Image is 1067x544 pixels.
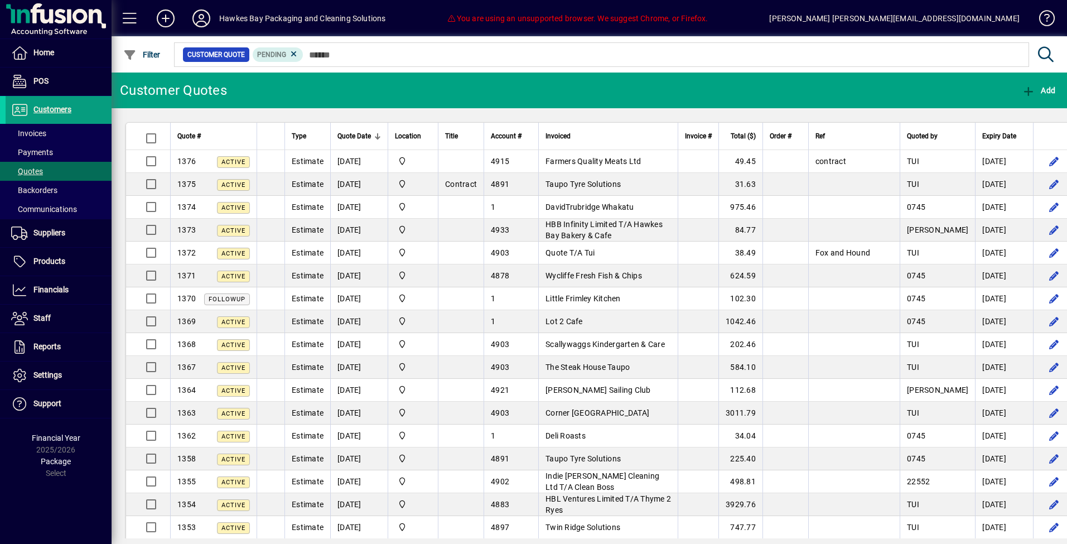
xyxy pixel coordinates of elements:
[1045,450,1063,468] button: Edit
[187,49,245,60] span: Customer Quote
[491,500,509,509] span: 4883
[292,294,324,303] span: Estimate
[292,340,324,349] span: Estimate
[769,9,1020,27] div: [PERSON_NAME] [PERSON_NAME][EMAIL_ADDRESS][DOMAIN_NAME]
[177,363,196,372] span: 1367
[545,130,671,142] div: Invoiced
[718,287,762,310] td: 102.30
[975,379,1033,402] td: [DATE]
[177,248,196,257] span: 1372
[395,452,431,465] span: Central
[221,387,245,394] span: Active
[975,264,1033,287] td: [DATE]
[221,341,245,349] span: Active
[718,516,762,539] td: 747.77
[545,408,649,417] span: Corner [GEOGRAPHIC_DATA]
[221,479,245,486] span: Active
[219,9,386,27] div: Hawkes Bay Packaging and Cleaning Solutions
[33,285,69,294] span: Financials
[718,447,762,470] td: 225.40
[395,247,431,259] span: Central
[491,271,509,280] span: 4878
[221,204,245,211] span: Active
[545,471,659,492] span: Indie [PERSON_NAME] Cleaning Ltd T/A Clean Boss
[491,431,495,440] span: 1
[6,305,112,333] a: Staff
[545,294,621,303] span: Little Frimley Kitchen
[221,158,245,166] span: Active
[491,317,495,326] span: 1
[975,493,1033,516] td: [DATE]
[6,333,112,361] a: Reports
[718,402,762,425] td: 3011.79
[907,317,925,326] span: 0745
[718,150,762,173] td: 49.45
[982,130,1026,142] div: Expiry Date
[975,333,1033,356] td: [DATE]
[545,180,621,189] span: Taupo Tyre Solutions
[330,493,388,516] td: [DATE]
[6,219,112,247] a: Suppliers
[292,180,324,189] span: Estimate
[123,50,161,59] span: Filter
[907,157,919,166] span: TUI
[1045,152,1063,170] button: Edit
[330,333,388,356] td: [DATE]
[445,180,477,189] span: Contract
[545,317,583,326] span: Lot 2 Cafe
[975,470,1033,493] td: [DATE]
[395,338,431,350] span: Central
[257,51,286,59] span: Pending
[907,130,968,142] div: Quoted by
[11,129,46,138] span: Invoices
[491,130,532,142] div: Account #
[395,224,431,236] span: Central
[292,203,324,211] span: Estimate
[907,408,919,417] span: TUI
[815,130,825,142] span: Ref
[975,242,1033,264] td: [DATE]
[11,148,53,157] span: Payments
[907,225,968,234] span: [PERSON_NAME]
[907,340,919,349] span: TUI
[1019,80,1058,100] button: Add
[33,399,61,408] span: Support
[11,186,57,195] span: Backorders
[907,248,919,257] span: TUI
[330,425,388,447] td: [DATE]
[395,201,431,213] span: Central
[975,150,1033,173] td: [DATE]
[395,361,431,373] span: Central
[491,130,522,142] span: Account #
[545,157,641,166] span: Farmers Quality Meats Ltd
[395,521,431,533] span: Central
[545,220,663,240] span: HBB Infinity Limited T/A Hawkes Bay Bakery & Cafe
[685,130,712,142] span: Invoice #
[11,205,77,214] span: Communications
[221,181,245,189] span: Active
[221,227,245,234] span: Active
[545,454,621,463] span: Taupo Tyre Solutions
[177,180,196,189] span: 1375
[221,502,245,509] span: Active
[975,356,1033,379] td: [DATE]
[907,363,919,372] span: TUI
[718,493,762,516] td: 3929.76
[177,317,196,326] span: 1369
[491,363,509,372] span: 4903
[1045,221,1063,239] button: Edit
[292,477,324,486] span: Estimate
[148,8,184,28] button: Add
[6,362,112,389] a: Settings
[11,167,43,176] span: Quotes
[491,340,509,349] span: 4903
[975,287,1033,310] td: [DATE]
[907,271,925,280] span: 0745
[907,431,925,440] span: 0745
[330,196,388,219] td: [DATE]
[292,363,324,372] span: Estimate
[209,296,245,303] span: FOLLOWUP
[491,294,495,303] span: 1
[177,157,196,166] span: 1376
[177,386,196,394] span: 1364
